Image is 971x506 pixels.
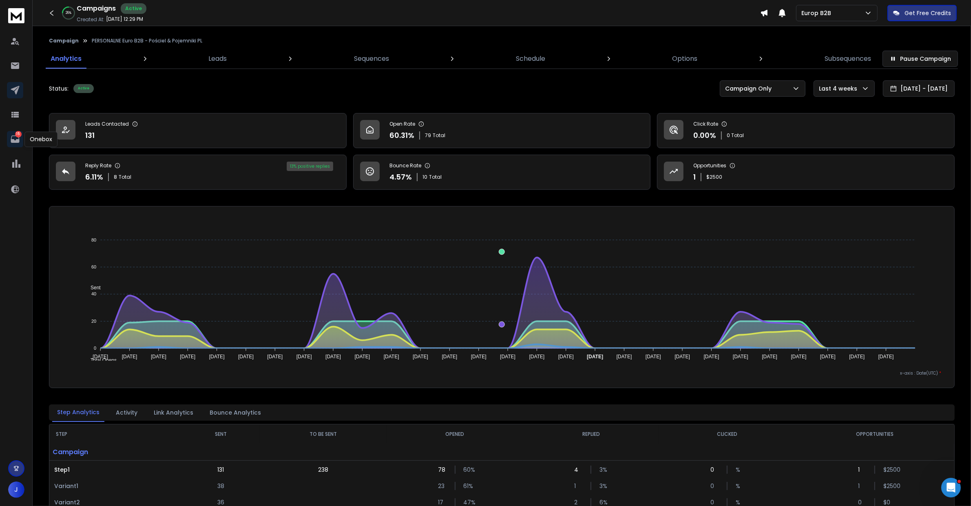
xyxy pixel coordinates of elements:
tspan: [DATE] [791,354,807,360]
p: Subsequences [825,54,871,64]
p: 0 [710,482,719,490]
div: Onebox [24,132,58,147]
tspan: 20 [91,319,96,324]
p: $ 2500 [706,174,722,180]
p: Open Rate [389,121,415,127]
tspan: [DATE] [151,354,166,360]
tspan: [DATE] [587,354,603,360]
a: Leads Contacted131 [49,113,347,148]
p: Schedule [516,54,545,64]
p: Leads [208,54,227,64]
tspan: [DATE] [704,354,719,360]
div: Active [121,3,146,14]
div: Active [73,84,94,93]
th: REPLIED [523,424,659,444]
tspan: [DATE] [471,354,487,360]
a: Bounce Rate4.57%10Total [353,155,651,190]
p: 238 [318,466,328,474]
tspan: [DATE] [209,354,225,360]
p: 1 [858,482,866,490]
p: 26 % [66,11,71,16]
p: 131 [217,466,224,474]
p: 0 [710,466,719,474]
tspan: [DATE] [675,354,690,360]
tspan: [DATE] [93,354,108,360]
p: % [736,466,744,474]
p: Options [672,54,698,64]
p: Campaign [49,444,181,460]
p: Opportunities [693,162,726,169]
tspan: [DATE] [267,354,283,360]
tspan: [DATE] [384,354,399,360]
button: Step Analytics [52,403,104,422]
a: Leads [203,49,232,69]
h1: Campaigns [77,4,116,13]
th: CLICKED [659,424,795,444]
th: OPPORTUNITIES [795,424,954,444]
p: 4.57 % [389,171,412,183]
img: logo [8,8,24,23]
tspan: [DATE] [820,354,836,360]
p: 1 [574,482,582,490]
p: Europ B2B [801,9,834,17]
tspan: 80 [91,237,96,242]
tspan: [DATE] [558,354,574,360]
p: 60 % [464,466,472,474]
span: 79 [425,132,431,139]
p: 38 [217,482,224,490]
a: Analytics [46,49,86,69]
tspan: [DATE] [617,354,632,360]
p: Sequences [354,54,389,64]
tspan: [DATE] [325,354,341,360]
p: Step 1 [54,466,177,474]
p: 6.11 % [85,171,103,183]
p: 4 [574,466,582,474]
p: $ 2500 [883,482,891,490]
p: 60.31 % [389,130,414,141]
button: J [8,482,24,498]
p: Click Rate [693,121,718,127]
button: Get Free Credits [887,5,957,21]
p: 0 Total [727,132,744,139]
p: $ 2500 [883,466,891,474]
button: Activity [111,404,142,422]
tspan: [DATE] [849,354,865,360]
tspan: [DATE] [122,354,137,360]
tspan: [DATE] [238,354,254,360]
p: 1 [693,171,696,183]
iframe: Intercom live chat [941,478,961,497]
tspan: [DATE] [296,354,312,360]
p: Bounce Rate [389,162,421,169]
tspan: [DATE] [413,354,428,360]
p: 61 % [464,482,472,490]
p: PERSONALNE Euro B2B - Pościel & Pojemniki PL [92,38,202,44]
p: Get Free Credits [905,9,951,17]
tspan: [DATE] [646,354,661,360]
a: Opportunities1$2500 [657,155,955,190]
span: 10 [422,174,427,180]
p: Leads Contacted [85,121,129,127]
p: Variant 1 [54,482,177,490]
button: Link Analytics [149,404,198,422]
tspan: 60 [91,264,96,269]
span: 8 [114,174,117,180]
p: 23 [438,482,447,490]
button: Campaign [49,38,79,44]
span: Total [119,174,131,180]
button: [DATE] - [DATE] [883,80,955,97]
a: Reply Rate6.11%8Total13% positive replies [49,155,347,190]
p: Campaign Only [725,84,775,93]
tspan: [DATE] [733,354,748,360]
a: Schedule [511,49,550,69]
span: Total [433,132,445,139]
tspan: [DATE] [180,354,195,360]
tspan: [DATE] [529,354,545,360]
p: 3 % [599,482,608,490]
p: Status: [49,84,69,93]
a: 15 [7,131,23,147]
tspan: [DATE] [354,354,370,360]
p: 131 [85,130,95,141]
p: x-axis : Date(UTC) [62,370,941,376]
button: Pause Campaign [883,51,958,67]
